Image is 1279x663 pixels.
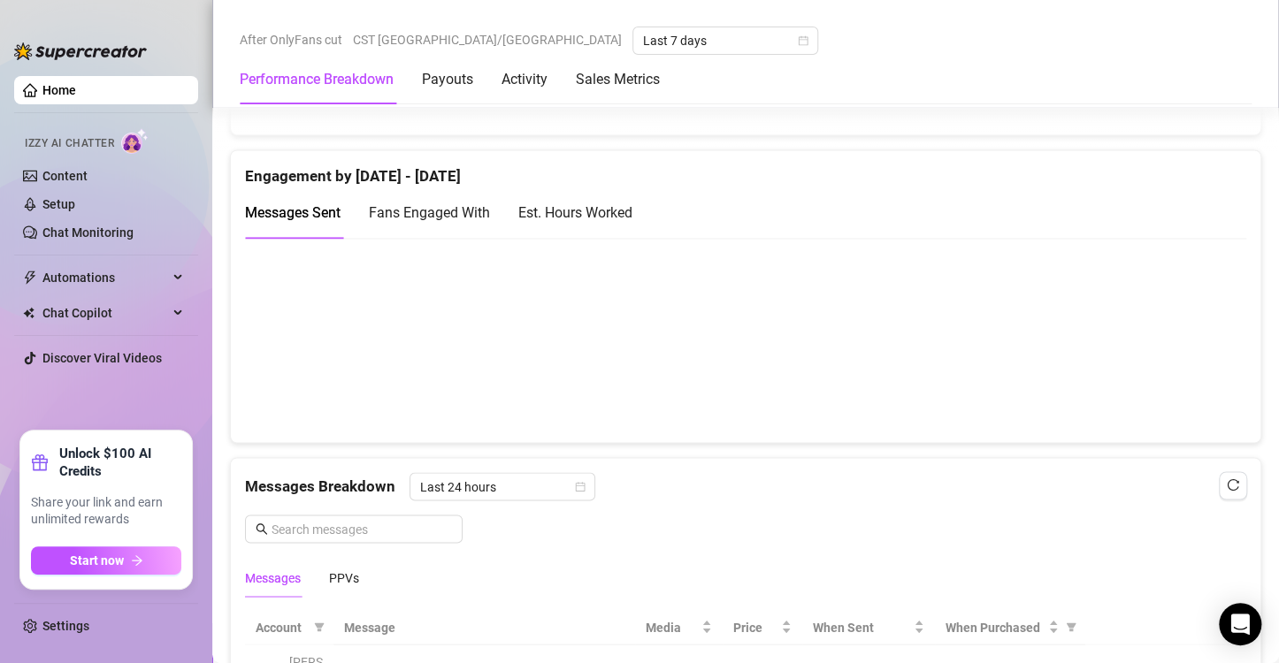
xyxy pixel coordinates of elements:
span: Last 24 hours [420,473,585,499]
input: Search messages [272,519,452,538]
th: When Sent [802,610,935,644]
th: Message [333,610,635,644]
span: Start now [70,553,124,568]
a: Settings [42,619,89,633]
span: filter [1062,613,1080,640]
img: Chat Copilot [23,307,34,319]
div: PPVs [329,568,359,587]
span: Izzy AI Chatter [25,135,114,152]
div: Payouts [422,69,473,90]
span: thunderbolt [23,271,37,285]
span: Fans Engaged With [369,204,490,221]
span: When Purchased [946,617,1045,636]
span: search [256,522,268,535]
a: Content [42,169,88,183]
th: Media [635,610,723,644]
a: Home [42,83,76,97]
span: Messages Sent [245,204,341,221]
div: Activity [502,69,548,90]
div: Engagement by [DATE] - [DATE] [245,150,1246,188]
span: Last 7 days [643,27,808,54]
a: Chat Monitoring [42,225,134,240]
div: Performance Breakdown [240,69,394,90]
a: Setup [42,197,75,211]
div: Messages Breakdown [245,472,1246,500]
th: When Purchased [935,610,1085,644]
span: CST [GEOGRAPHIC_DATA]/[GEOGRAPHIC_DATA] [353,27,622,53]
div: Est. Hours Worked [518,202,632,224]
div: Open Intercom Messenger [1219,603,1261,645]
span: gift [31,453,49,471]
div: Sales Metrics [576,69,660,90]
span: Price [733,617,777,636]
span: Share your link and earn unlimited rewards [31,494,181,529]
button: Start nowarrow-right [31,546,181,575]
span: arrow-right [131,554,143,567]
span: Chat Copilot [42,299,168,327]
span: Account [256,617,307,636]
span: When Sent [813,617,910,636]
span: filter [314,621,325,632]
div: Messages [245,568,301,587]
span: filter [310,613,328,640]
span: Media [646,617,698,636]
span: calendar [798,35,808,46]
th: Price [723,610,802,644]
span: calendar [575,481,586,492]
span: filter [1066,621,1076,632]
span: Automations [42,263,168,292]
img: AI Chatter [121,128,149,154]
a: Discover Viral Videos [42,351,162,365]
strong: Unlock $100 AI Credits [59,445,181,480]
span: After OnlyFans cut [240,27,342,53]
img: logo-BBDzfeDw.svg [14,42,147,60]
span: reload [1227,478,1239,491]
